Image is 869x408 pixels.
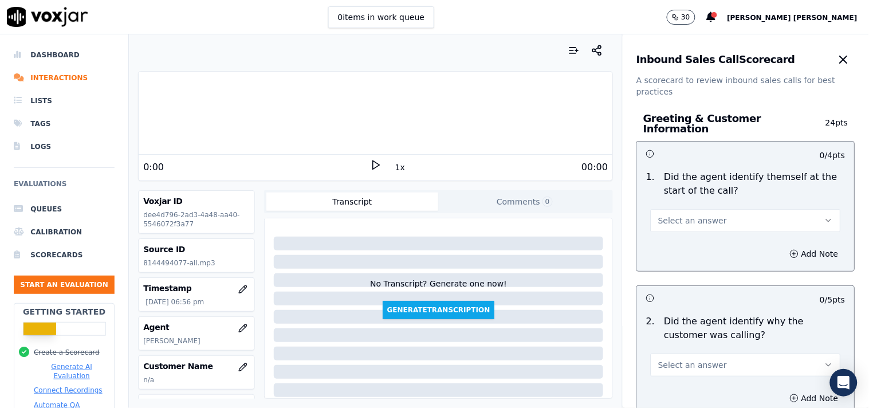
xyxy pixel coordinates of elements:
p: Did the agent identify themself at the start of the call? [664,170,846,198]
button: Add Note [783,390,846,406]
p: [DATE] 06:56 pm [146,297,249,307]
button: [PERSON_NAME] [PERSON_NAME] [728,10,869,24]
div: Open Intercom Messenger [830,369,858,397]
p: n/a [143,375,249,385]
p: dee4d796-2ad3-4a48-aa40-5546072f3a77 [143,210,249,229]
p: 30 [681,13,690,22]
h3: Agent [143,321,249,333]
div: 0:00 [143,160,164,174]
a: Tags [14,112,115,135]
button: Create a Scorecard [34,348,100,357]
p: [PERSON_NAME] [143,336,249,346]
button: 1x [393,159,407,175]
a: Calibration [14,221,115,244]
p: A scorecard to review inbound sales calls for best practices [636,74,855,97]
button: 30 [667,10,706,25]
a: Queues [14,198,115,221]
button: 30 [667,10,695,25]
button: GenerateTranscription [383,301,495,319]
a: Lists [14,89,115,112]
p: 0 / 5 pts [820,294,846,305]
a: Dashboard [14,44,115,66]
h3: Greeting & Customer Information [643,113,814,134]
button: 0items in work queue [328,6,435,28]
p: Did the agent identify why the customer was calling? [664,315,846,342]
button: Comments [438,193,611,211]
h3: Voxjar ID [143,195,249,207]
h3: Customer Name [143,360,249,372]
button: Generate AI Evaluation [34,362,109,380]
div: 00:00 [581,160,608,174]
h3: Timestamp [143,283,249,294]
h3: Source ID [143,244,249,255]
h3: Inbound Sales Call Scorecard [636,54,795,65]
p: 2 . [642,315,659,342]
div: No Transcript? Generate one now! [370,278,507,301]
a: Scorecards [14,244,115,266]
p: 24 pts [814,117,848,134]
p: 1 . [642,170,659,198]
img: voxjar logo [7,7,88,27]
p: 8144494077-all.mp3 [143,258,249,268]
a: Logs [14,135,115,158]
h6: Evaluations [14,177,115,198]
span: [PERSON_NAME] [PERSON_NAME] [728,14,858,22]
h2: Getting Started [23,306,105,317]
button: Connect Recordings [34,386,103,395]
p: 0 / 4 pts [820,150,846,161]
span: Select an answer [658,215,727,226]
button: Add Note [783,246,846,262]
button: Start an Evaluation [14,276,115,294]
a: Interactions [14,66,115,89]
button: Transcript [266,193,439,211]
span: 0 [542,197,553,207]
span: Select an answer [658,359,727,371]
